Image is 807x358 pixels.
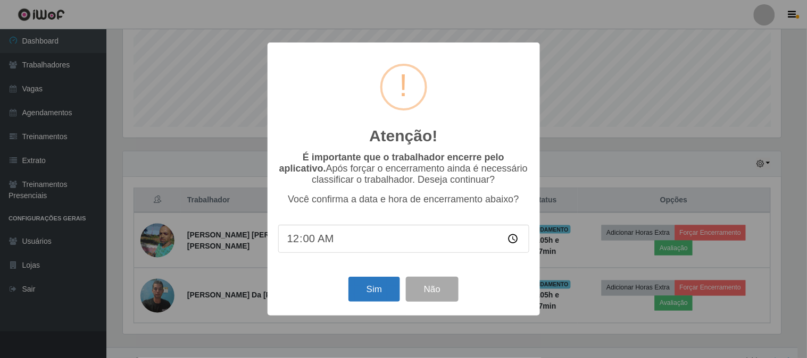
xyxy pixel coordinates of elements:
b: É importante que o trabalhador encerre pelo aplicativo. [279,152,504,174]
p: Você confirma a data e hora de encerramento abaixo? [278,194,529,205]
p: Após forçar o encerramento ainda é necessário classificar o trabalhador. Deseja continuar? [278,152,529,185]
h2: Atenção! [369,126,437,146]
button: Não [406,277,459,302]
button: Sim [348,277,400,302]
